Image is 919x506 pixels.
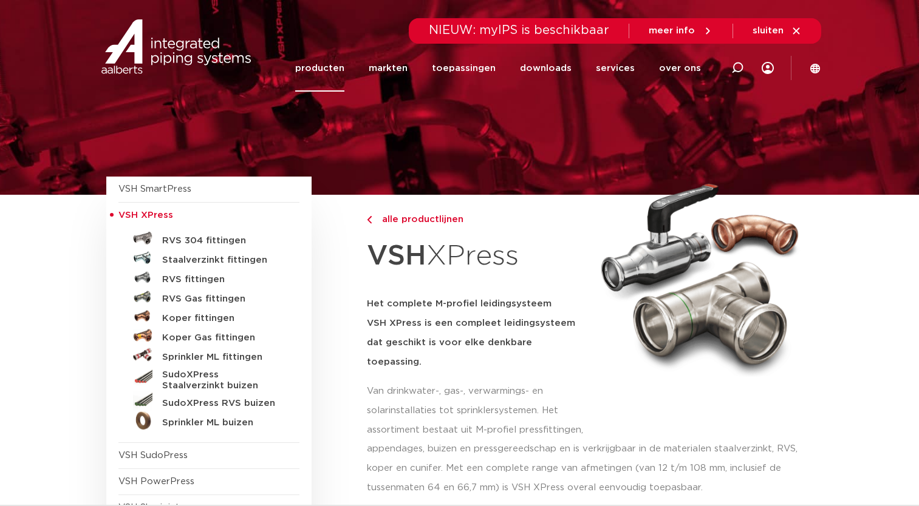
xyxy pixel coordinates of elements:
[753,26,784,35] span: sluiten
[649,25,713,36] a: meer info
[367,242,426,270] strong: VSH
[118,477,194,486] a: VSH PowerPress
[520,45,572,92] a: downloads
[118,211,173,220] span: VSH XPress
[162,398,282,409] h5: SudoXPress RVS buizen
[762,55,774,81] div: my IPS
[295,45,701,92] nav: Menu
[162,417,282,428] h5: Sprinkler ML buizen
[596,45,635,92] a: services
[367,212,587,227] a: alle productlijnen
[162,332,282,343] h5: Koper Gas fittingen
[369,45,408,92] a: markten
[118,268,299,287] a: RVS fittingen
[375,215,463,224] span: alle productlijnen
[118,184,191,194] a: VSH SmartPress
[118,306,299,326] a: Koper fittingen
[649,26,695,35] span: meer info
[432,45,496,92] a: toepassingen
[118,451,188,460] a: VSH SudoPress
[162,235,282,246] h5: RVS 304 fittingen
[162,369,282,391] h5: SudoXPress Staalverzinkt buizen
[429,24,609,36] span: NIEUW: myIPS is beschikbaar
[659,45,701,92] a: over ons
[118,391,299,411] a: SudoXPress RVS buizen
[367,233,587,280] h1: XPress
[118,326,299,345] a: Koper Gas fittingen
[367,294,587,372] h5: Het complete M-profiel leidingsysteem VSH XPress is een compleet leidingsysteem dat geschikt is v...
[118,287,299,306] a: RVS Gas fittingen
[162,352,282,363] h5: Sprinkler ML fittingen
[118,345,299,365] a: Sprinkler ML fittingen
[162,294,282,305] h5: RVS Gas fittingen
[118,411,299,430] a: Sprinkler ML buizen
[367,382,587,440] p: Van drinkwater-, gas-, verwarmings- en solarinstallaties tot sprinklersystemen. Het assortiment b...
[753,25,802,36] a: sluiten
[162,313,282,324] h5: Koper fittingen
[367,216,372,224] img: chevron-right.svg
[162,274,282,285] h5: RVS fittingen
[162,255,282,266] h5: Staalverzinkt fittingen
[367,439,813,498] p: appendages, buizen en pressgereedschap en is verkrijgbaar in de materialen staalverzinkt, RVS, ko...
[295,45,344,92] a: producten
[118,365,299,391] a: SudoXPress Staalverzinkt buizen
[118,248,299,268] a: Staalverzinkt fittingen
[118,229,299,248] a: RVS 304 fittingen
